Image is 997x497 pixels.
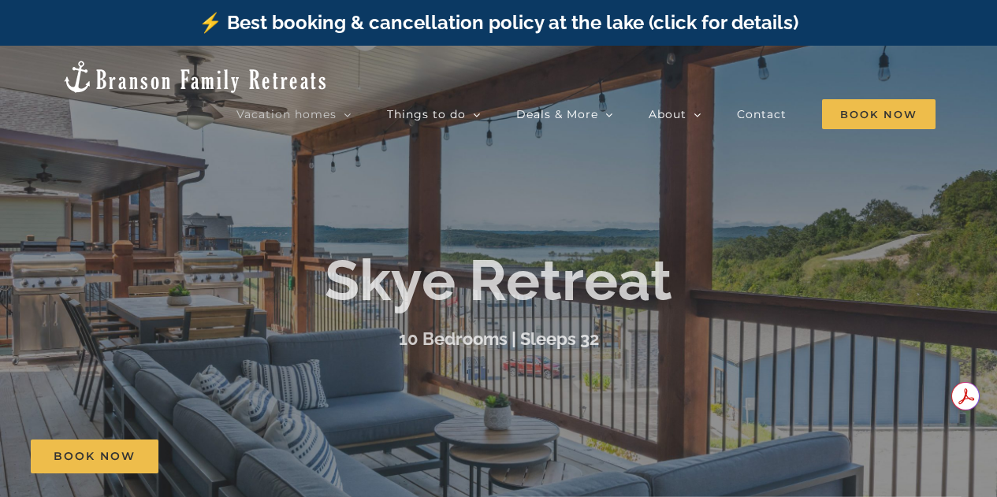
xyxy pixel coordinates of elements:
[61,59,329,95] img: Branson Family Retreats Logo
[649,109,686,120] span: About
[236,98,936,130] nav: Main Menu
[236,109,337,120] span: Vacation homes
[822,99,936,129] span: Book Now
[516,98,613,130] a: Deals & More
[236,98,352,130] a: Vacation homes
[54,450,136,463] span: Book Now
[399,328,599,349] h3: 10 Bedrooms | Sleeps 32
[31,440,158,473] a: Book Now
[325,247,672,313] b: Skye Retreat
[737,98,787,130] a: Contact
[737,109,787,120] span: Contact
[649,98,701,130] a: About
[387,98,481,130] a: Things to do
[199,11,798,34] a: ⚡️ Best booking & cancellation policy at the lake (click for details)
[387,109,466,120] span: Things to do
[516,109,598,120] span: Deals & More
